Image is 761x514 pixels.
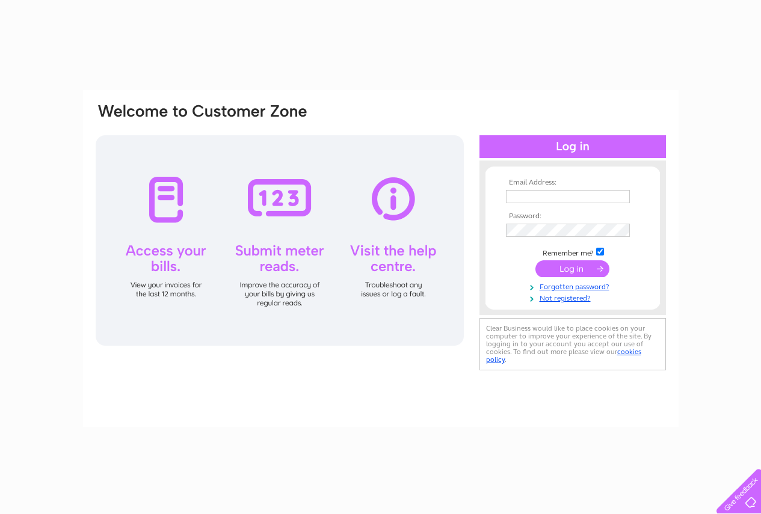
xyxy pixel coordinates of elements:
[535,260,609,277] input: Submit
[486,347,641,364] a: cookies policy
[506,292,642,303] a: Not registered?
[479,318,666,370] div: Clear Business would like to place cookies on your computer to improve your experience of the sit...
[503,179,642,187] th: Email Address:
[503,246,642,258] td: Remember me?
[506,280,642,292] a: Forgotten password?
[503,212,642,221] th: Password:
